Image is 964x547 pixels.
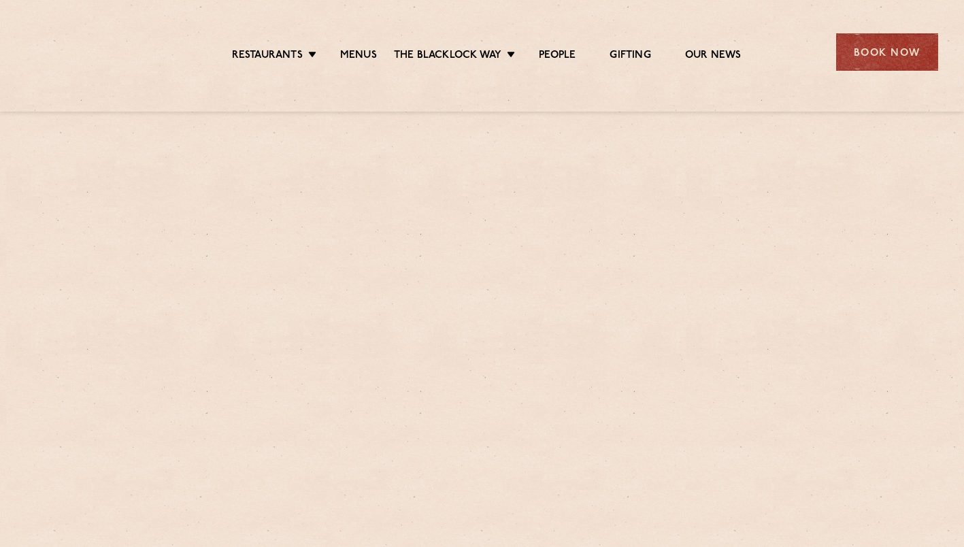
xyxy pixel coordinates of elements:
div: Book Now [836,33,938,71]
a: Gifting [610,49,650,63]
a: People [539,49,576,63]
a: Our News [685,49,742,63]
a: Menus [340,49,377,63]
a: Restaurants [232,49,303,63]
a: The Blacklock Way [394,49,501,63]
img: svg%3E [27,13,144,91]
